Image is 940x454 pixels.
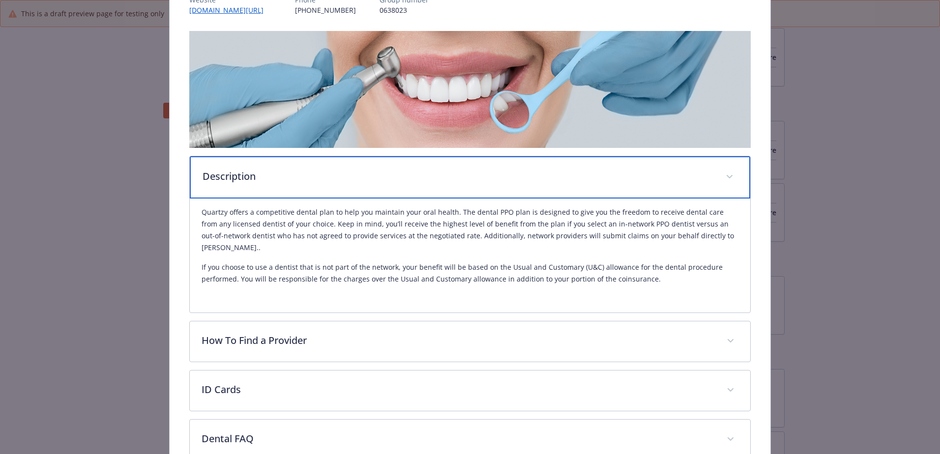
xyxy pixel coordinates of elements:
img: banner [189,31,751,148]
div: Description [190,199,750,312]
div: Description [190,156,750,199]
p: [PHONE_NUMBER] [295,5,356,15]
div: How To Find a Provider [190,321,750,362]
p: How To Find a Provider [202,333,715,348]
p: ID Cards [202,382,715,397]
p: 0638023 [380,5,429,15]
a: [DOMAIN_NAME][URL] [189,5,271,15]
div: ID Cards [190,370,750,411]
p: If you choose to use a dentist that is not part of the network, your benefit will be based on the... [202,261,738,285]
p: Dental FAQ [202,431,715,446]
p: Description [203,169,714,184]
p: Quartzy offers a competitive dental plan to help you maintain your oral health. The dental PPO pl... [202,206,738,254]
